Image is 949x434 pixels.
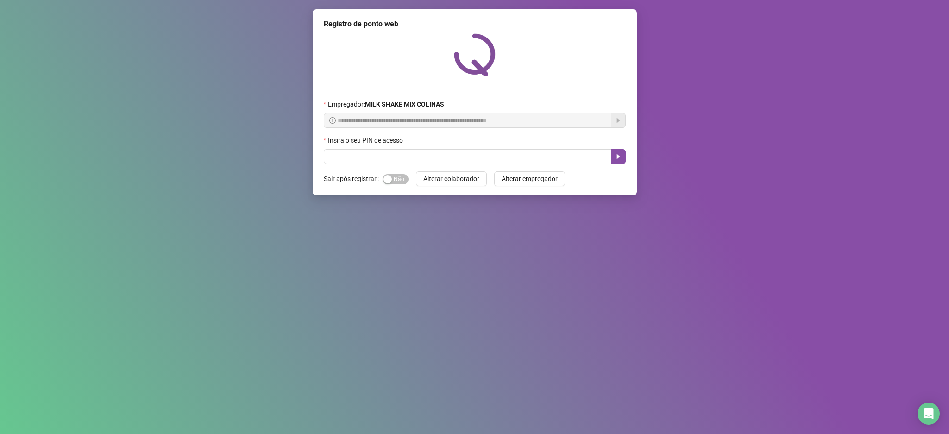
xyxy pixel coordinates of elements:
[324,135,409,145] label: Insira o seu PIN de acesso
[918,403,940,425] div: Open Intercom Messenger
[454,33,496,76] img: QRPoint
[502,174,558,184] span: Alterar empregador
[423,174,479,184] span: Alterar colaborador
[365,101,444,108] strong: MILK SHAKE MIX COLINAS
[416,171,487,186] button: Alterar colaborador
[324,171,383,186] label: Sair após registrar
[494,171,565,186] button: Alterar empregador
[324,19,626,30] div: Registro de ponto web
[328,99,444,109] span: Empregador :
[615,153,622,160] span: caret-right
[329,117,336,124] span: info-circle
